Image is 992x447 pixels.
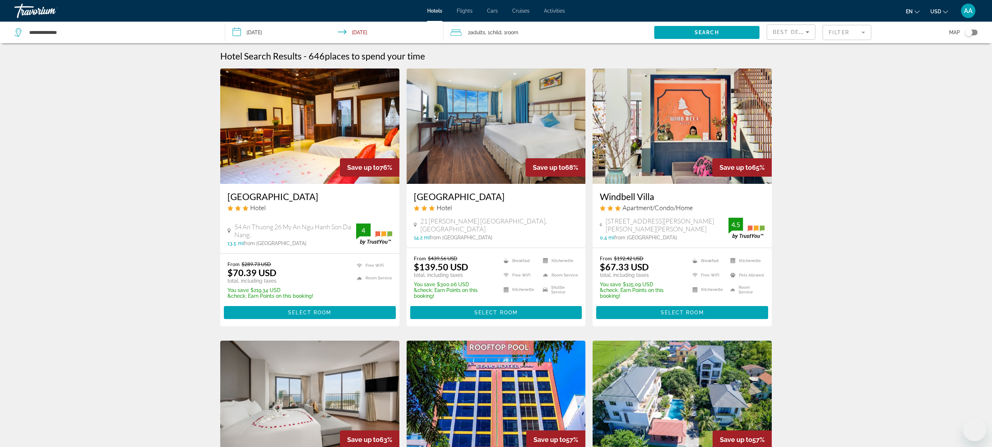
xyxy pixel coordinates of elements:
[614,255,643,261] del: $192.42 USD
[468,27,485,37] span: 2
[420,217,578,233] span: 21 [PERSON_NAME] [GEOGRAPHIC_DATA], [GEOGRAPHIC_DATA]
[414,272,495,278] p: total, including taxes
[227,267,276,278] ins: $70.39 USD
[414,191,579,202] a: [GEOGRAPHIC_DATA]
[220,68,399,184] img: Hotel image
[414,255,426,261] span: From
[930,9,941,14] span: USD
[539,270,579,280] li: Room Service
[959,3,978,18] button: User Menu
[353,261,392,270] li: Free WiFi
[288,310,331,315] span: Select Room
[227,191,392,202] a: [GEOGRAPHIC_DATA]
[600,287,683,299] p: &check; Earn Points on this booking!
[614,235,677,240] span: from [GEOGRAPHIC_DATA]
[500,284,539,295] li: Kitchenette
[490,30,501,35] span: Child
[727,284,765,295] li: Room Service
[325,50,425,61] span: places to spend your time
[227,287,313,293] p: $219.34 USD
[427,8,442,14] span: Hotels
[244,240,306,246] span: from [GEOGRAPHIC_DATA]
[340,158,399,177] div: 76%
[414,261,468,272] ins: $139.50 USD
[443,22,654,43] button: Travelers: 2 adults, 1 child
[224,306,396,319] button: Select Room
[485,27,501,37] span: , 1
[430,235,492,240] span: from [GEOGRAPHIC_DATA]
[487,8,498,14] a: Cars
[474,310,518,315] span: Select Room
[457,8,473,14] a: Flights
[506,30,518,35] span: Room
[414,235,430,240] span: 14.2 mi
[949,27,960,37] span: Map
[689,255,727,266] li: Breakfast
[654,26,759,39] button: Search
[773,29,810,35] span: Best Deals
[512,8,530,14] a: Cruises
[225,22,443,43] button: Check-in date: Sep 12, 2025 Check-out date: Sep 14, 2025
[600,235,614,240] span: 0.4 mi
[227,240,244,246] span: 13.5 mi
[600,282,683,287] p: $125.09 USD
[356,223,392,245] img: trustyou-badge.svg
[533,436,566,443] span: Save up to
[227,204,392,212] div: 3 star Hotel
[963,418,986,441] iframe: Кнопка запуска окна обмена сообщениями
[728,220,743,229] div: 4.5
[220,50,302,61] h1: Hotel Search Results
[250,204,266,212] span: Hotel
[227,261,240,267] span: From
[596,306,768,319] button: Select Room
[600,204,765,212] div: 3 star Apartment
[606,217,728,233] span: [STREET_ADDRESS][PERSON_NAME][PERSON_NAME][PERSON_NAME]
[347,164,380,171] span: Save up to
[309,50,425,61] h2: 646
[407,68,586,184] img: Hotel image
[14,1,87,20] a: Travorium
[414,282,435,287] span: You save
[773,28,809,36] mat-select: Sort by
[727,255,765,266] li: Kitchenette
[304,50,307,61] span: -
[906,9,913,14] span: en
[623,204,693,212] span: Apartment/Condo/Home
[533,164,565,171] span: Save up to
[712,158,772,177] div: 65%
[227,287,249,293] span: You save
[539,284,579,295] li: Shuttle Service
[414,287,495,299] p: &check; Earn Points on this booking!
[227,293,313,299] p: &check; Earn Points on this booking!
[600,272,683,278] p: total, including taxes
[600,261,649,272] ins: $67.33 USD
[539,255,579,266] li: Kitchenette
[242,261,271,267] del: $289.73 USD
[906,6,920,17] button: Change language
[500,255,539,266] li: Breakfast
[470,30,485,35] span: Adults
[347,436,380,443] span: Save up to
[930,6,948,17] button: Change currency
[719,164,752,171] span: Save up to
[356,226,371,235] div: 4
[526,158,585,177] div: 68%
[728,218,765,239] img: trustyou-badge.svg
[593,68,772,184] img: Hotel image
[544,8,565,14] a: Activities
[600,191,765,202] a: Windbell Villa
[727,270,765,280] li: Pets Allowed
[596,307,768,315] a: Select Room
[500,270,539,280] li: Free WiFi
[823,25,871,40] button: Filter
[720,436,752,443] span: Save up to
[414,282,495,287] p: $300.06 USD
